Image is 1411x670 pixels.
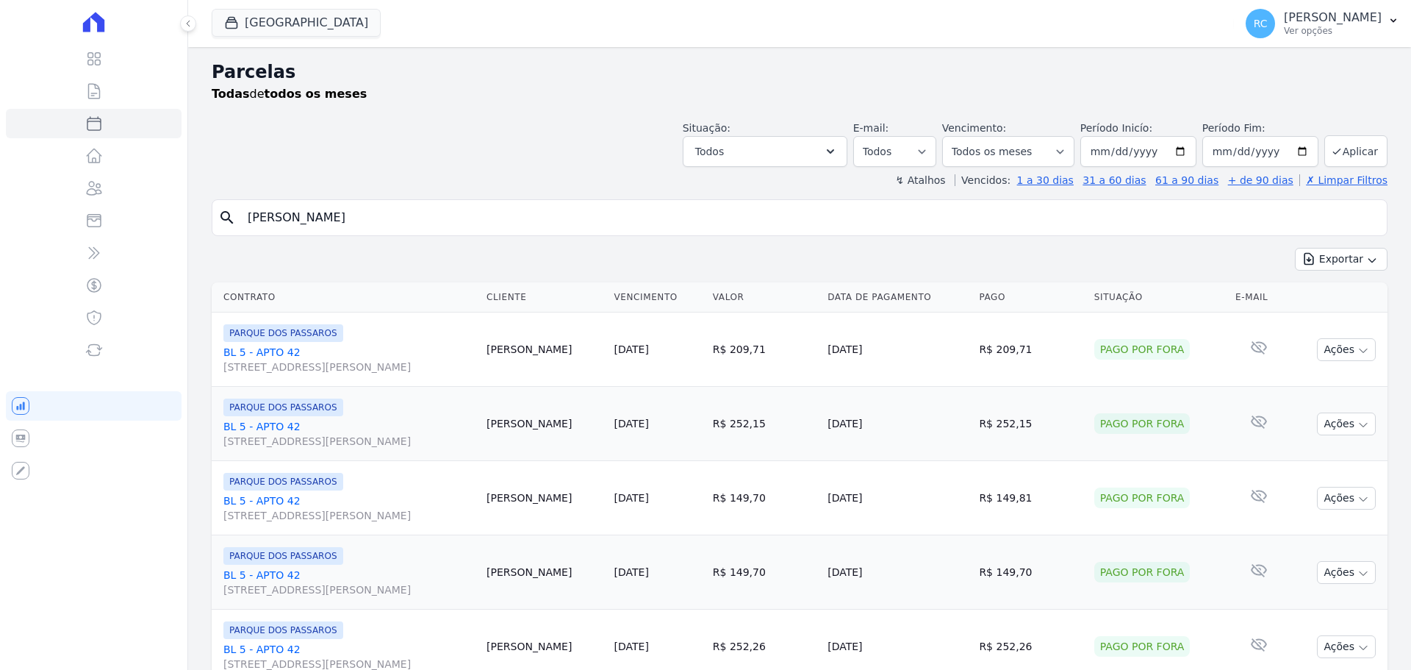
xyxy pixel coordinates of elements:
[212,87,250,101] strong: Todas
[614,343,649,355] a: [DATE]
[1017,174,1074,186] a: 1 a 30 dias
[223,568,475,597] a: BL 5 - APTO 42[STREET_ADDRESS][PERSON_NAME]
[707,535,822,610] td: R$ 149,70
[223,493,475,523] a: BL 5 - APTO 42[STREET_ADDRESS][PERSON_NAME]
[973,461,1088,535] td: R$ 149,81
[1317,413,1376,435] button: Ações
[1094,488,1191,508] div: Pago por fora
[973,535,1088,610] td: R$ 149,70
[955,174,1010,186] label: Vencidos:
[822,282,973,313] th: Data de Pagamento
[614,492,649,504] a: [DATE]
[212,9,381,37] button: [GEOGRAPHIC_DATA]
[481,535,608,610] td: [PERSON_NAME]
[223,473,343,491] span: PARQUE DOS PASSAROS
[707,461,822,535] td: R$ 149,70
[223,360,475,374] span: [STREET_ADDRESS][PERSON_NAME]
[239,203,1381,232] input: Buscar por nome do lote ou do cliente
[223,582,475,597] span: [STREET_ADDRESS][PERSON_NAME]
[695,143,724,160] span: Todos
[212,85,367,103] p: de
[212,282,481,313] th: Contrato
[1094,413,1191,434] div: Pago por fora
[1083,174,1146,186] a: 31 a 60 dias
[973,313,1088,387] td: R$ 209,71
[218,209,236,227] i: search
[265,87,367,101] strong: todos os meses
[614,418,649,430] a: [DATE]
[822,535,973,610] td: [DATE]
[1080,122,1152,134] label: Período Inicío:
[853,122,889,134] label: E-mail:
[223,324,343,342] span: PARQUE DOS PASSAROS
[1317,561,1376,584] button: Ações
[1284,25,1382,37] p: Ver opções
[973,282,1088,313] th: Pago
[1317,338,1376,361] button: Ações
[1088,282,1229,313] th: Situação
[608,282,707,313] th: Vencimento
[1202,121,1318,136] label: Período Fim:
[614,641,649,652] a: [DATE]
[1295,248,1387,271] button: Exportar
[895,174,945,186] label: ↯ Atalhos
[1094,636,1191,657] div: Pago por fora
[223,508,475,523] span: [STREET_ADDRESS][PERSON_NAME]
[223,419,475,449] a: BL 5 - APTO 42[STREET_ADDRESS][PERSON_NAME]
[223,345,475,374] a: BL 5 - APTO 42[STREET_ADDRESS][PERSON_NAME]
[1094,339,1191,360] div: Pago por fora
[1324,135,1387,167] button: Aplicar
[1254,18,1268,29] span: RC
[683,122,730,134] label: Situação:
[1317,487,1376,510] button: Ações
[822,313,973,387] td: [DATE]
[822,461,973,535] td: [DATE]
[223,621,343,639] span: PARQUE DOS PASSAROS
[223,399,343,416] span: PARQUE DOS PASSAROS
[1234,3,1411,44] button: RC [PERSON_NAME] Ver opções
[481,461,608,535] td: [PERSON_NAME]
[973,387,1088,461] td: R$ 252,15
[212,59,1387,85] h2: Parcelas
[1229,282,1288,313] th: E-mail
[481,282,608,313] th: Cliente
[223,434,475,449] span: [STREET_ADDRESS][PERSON_NAME]
[1317,635,1376,658] button: Ações
[1155,174,1218,186] a: 61 a 90 dias
[1094,562,1191,582] div: Pago por fora
[1228,174,1293,186] a: + de 90 dias
[614,566,649,578] a: [DATE]
[683,136,847,167] button: Todos
[223,547,343,565] span: PARQUE DOS PASSAROS
[481,387,608,461] td: [PERSON_NAME]
[481,313,608,387] td: [PERSON_NAME]
[1299,174,1387,186] a: ✗ Limpar Filtros
[1284,10,1382,25] p: [PERSON_NAME]
[707,387,822,461] td: R$ 252,15
[942,122,1006,134] label: Vencimento:
[822,387,973,461] td: [DATE]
